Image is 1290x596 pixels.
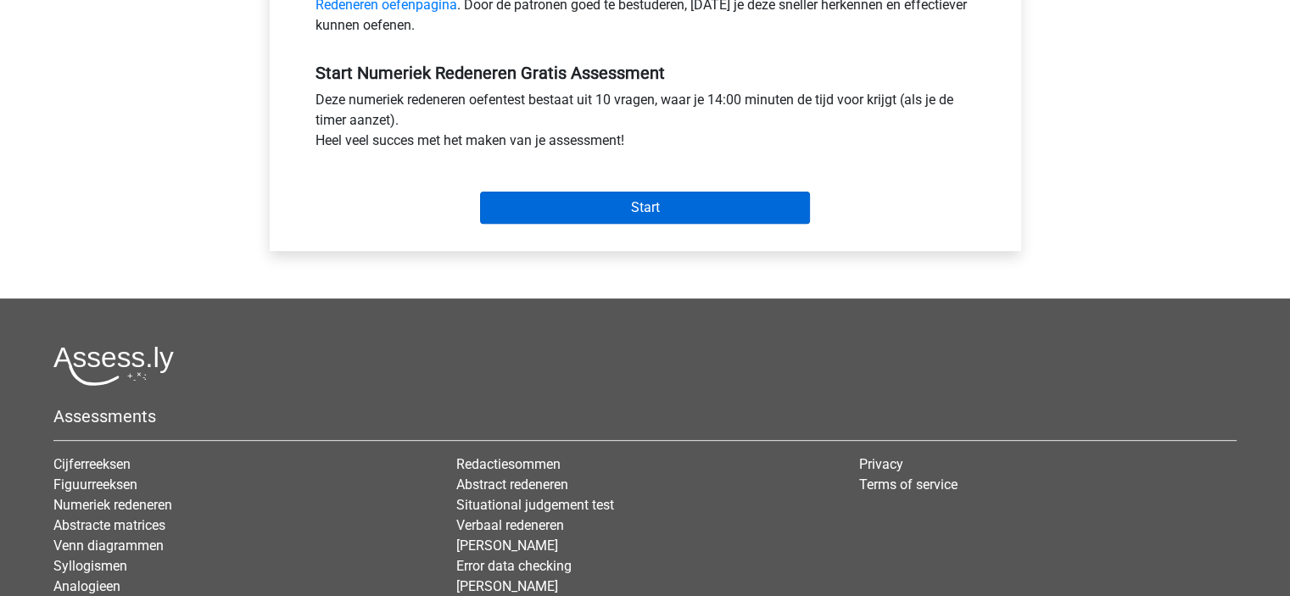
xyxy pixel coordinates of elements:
[53,517,165,533] a: Abstracte matrices
[303,90,988,158] div: Deze numeriek redeneren oefentest bestaat uit 10 vragen, waar je 14:00 minuten de tijd voor krijg...
[456,538,558,554] a: [PERSON_NAME]
[53,558,127,574] a: Syllogismen
[456,476,568,493] a: Abstract redeneren
[53,497,172,513] a: Numeriek redeneren
[859,456,903,472] a: Privacy
[480,192,810,224] input: Start
[53,538,164,554] a: Venn diagrammen
[53,406,1237,426] h5: Assessments
[456,517,564,533] a: Verbaal redeneren
[456,558,572,574] a: Error data checking
[53,578,120,594] a: Analogieen
[316,63,975,83] h5: Start Numeriek Redeneren Gratis Assessment
[456,456,561,472] a: Redactiesommen
[53,456,131,472] a: Cijferreeksen
[53,476,137,493] a: Figuurreeksen
[456,497,614,513] a: Situational judgement test
[859,476,958,493] a: Terms of service
[53,346,174,386] img: Assessly logo
[456,578,558,594] a: [PERSON_NAME]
